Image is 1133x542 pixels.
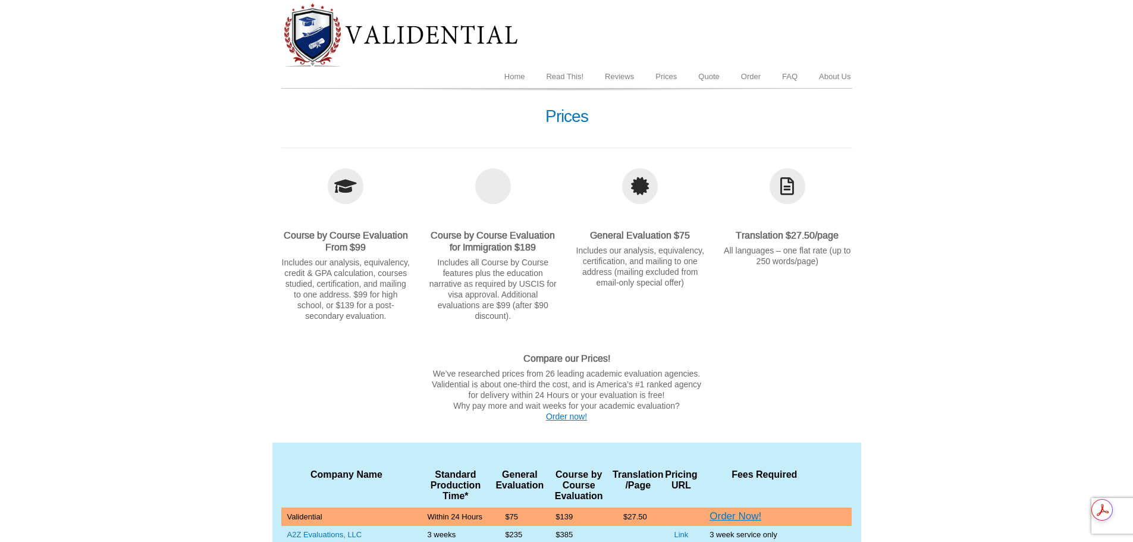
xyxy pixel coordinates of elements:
a: FAQ [771,65,808,88]
div: Company Name [287,469,406,480]
h1: Prices [281,107,852,126]
a: Order now! [546,412,587,421]
a: Order Now! [710,510,761,522]
td: $27.50 [613,507,663,526]
td: Validential [281,507,417,526]
p: All languages – one flat rate (up to 250 words/page) [723,245,852,267]
strong: Translation $27.50/page [736,230,839,240]
p: Includes our analysis, equivalency, certification, and mailing to one address (mailing excluded f... [576,245,705,288]
a: Quote [688,65,730,88]
a: A2Z Evaluations, LLC [287,530,362,539]
th: Course by Course Evaluation [545,463,613,507]
a: Reviews [594,65,645,88]
p: Includes our analysis, equivalency, credit & GPA calculation, courses studied, certification, and... [281,257,411,321]
strong: General Evaluation $75 [590,230,690,240]
td: $139 [545,507,613,526]
p: Includes all Course by Course features plus the education narrative as required by USCIS for visa... [428,257,558,321]
strong: Course by Course Evaluation for Immigration $189 [431,230,555,252]
td: Within 24 Hours [417,507,495,526]
a: Order [730,65,771,88]
th: General Evaluation [494,463,545,507]
a: About Us [808,65,861,88]
a: Home [494,65,536,88]
a: Link [674,530,688,539]
p: We’ve researched prices from 26 leading academic evaluation agencies. Validential is about one-th... [281,368,852,422]
th: Translation /Page [613,463,663,507]
strong: Course by Course Evaluation From $99 [284,230,408,252]
strong: Compare our Prices! [523,353,610,364]
img: Diploma Evaluation Service [281,2,519,68]
th: Standard Production Time* [417,463,495,507]
div: Fees Required [699,469,830,480]
th: Pricing URL [663,463,699,507]
a: Read This! [535,65,594,88]
td: $75 [494,507,545,526]
a: Prices [645,65,688,88]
